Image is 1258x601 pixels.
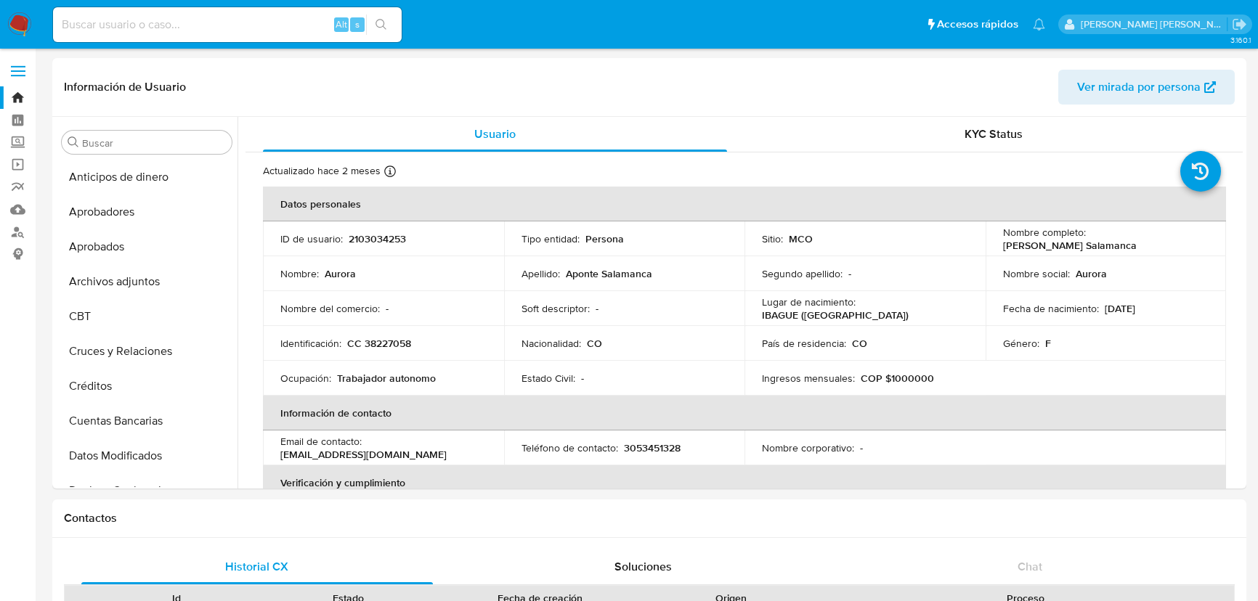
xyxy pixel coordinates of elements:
span: KYC Status [965,126,1023,142]
p: Ocupación : [280,372,331,385]
p: Nombre : [280,267,319,280]
p: Fecha de nacimiento : [1003,302,1099,315]
p: Aponte Salamanca [566,267,652,280]
button: Ver mirada por persona [1058,70,1235,105]
input: Buscar usuario o caso... [53,15,402,34]
p: 3053451328 [624,441,681,454]
p: Teléfono de contacto : [522,441,618,454]
button: CBT [56,299,238,334]
p: Sitio : [762,232,783,245]
button: Devices Geolocation [56,473,238,508]
p: ID de usuario : [280,232,343,245]
p: Aurora [1076,267,1107,280]
a: Notificaciones [1033,18,1045,30]
span: Ver mirada por persona [1077,70,1201,105]
button: Aprobados [56,229,238,264]
p: COP $1000000 [861,372,934,385]
th: Verificación y cumplimiento [263,465,1226,500]
button: Anticipos de dinero [56,160,238,195]
p: Nombre del comercio : [280,302,380,315]
p: Nacionalidad : [522,337,581,350]
th: Información de contacto [263,396,1226,430]
p: Email de contacto : [280,435,362,448]
p: [EMAIL_ADDRESS][DOMAIN_NAME] [280,448,447,461]
button: Buscar [68,136,79,148]
button: search-icon [366,15,396,35]
button: Cuentas Bancarias [56,404,238,438]
th: Datos personales [263,187,1226,221]
p: Género : [1003,337,1039,350]
p: Soft descriptor : [522,302,590,315]
p: Actualizado hace 2 meses [263,164,381,178]
p: Nombre corporativo : [762,441,854,454]
p: CC 38227058 [347,337,411,350]
p: Identificación : [280,337,341,350]
p: Nombre social : [1003,267,1070,280]
button: Créditos [56,369,238,404]
h1: Información de Usuario [64,80,186,94]
button: Aprobadores [56,195,238,229]
p: CO [587,337,602,350]
p: Nombre completo : [1003,226,1086,239]
p: Ingresos mensuales : [762,372,855,385]
p: País de residencia : [762,337,846,350]
p: Lugar de nacimiento : [762,295,856,308]
p: leonardo.alvarezortiz@mercadolibre.com.co [1081,17,1227,31]
button: Datos Modificados [56,438,238,473]
h1: Contactos [64,511,1235,526]
button: Cruces y Relaciones [56,334,238,369]
p: IBAGUE ([GEOGRAPHIC_DATA]) [762,308,909,322]
p: CO [852,337,867,350]
p: 2103034253 [349,232,406,245]
p: Persona [585,232,624,245]
p: - [386,302,389,315]
p: - [581,372,584,385]
p: Tipo entidad : [522,232,580,245]
p: Trabajador autonomo [337,372,436,385]
span: Accesos rápidos [937,17,1018,32]
p: Apellido : [522,267,560,280]
a: Salir [1232,17,1247,32]
p: Segundo apellido : [762,267,843,280]
p: [DATE] [1105,302,1135,315]
button: Archivos adjuntos [56,264,238,299]
span: s [355,17,360,31]
p: - [596,302,598,315]
p: - [860,441,863,454]
p: F [1045,337,1051,350]
input: Buscar [82,136,226,150]
p: MCO [789,232,813,245]
p: [PERSON_NAME] Salamanca [1003,239,1137,252]
p: Aurora [325,267,356,280]
span: Soluciones [614,558,672,575]
span: Historial CX [225,558,288,575]
span: Chat [1018,558,1042,575]
span: Alt [336,17,347,31]
span: Usuario [474,126,516,142]
p: - [848,267,851,280]
p: Estado Civil : [522,372,575,385]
